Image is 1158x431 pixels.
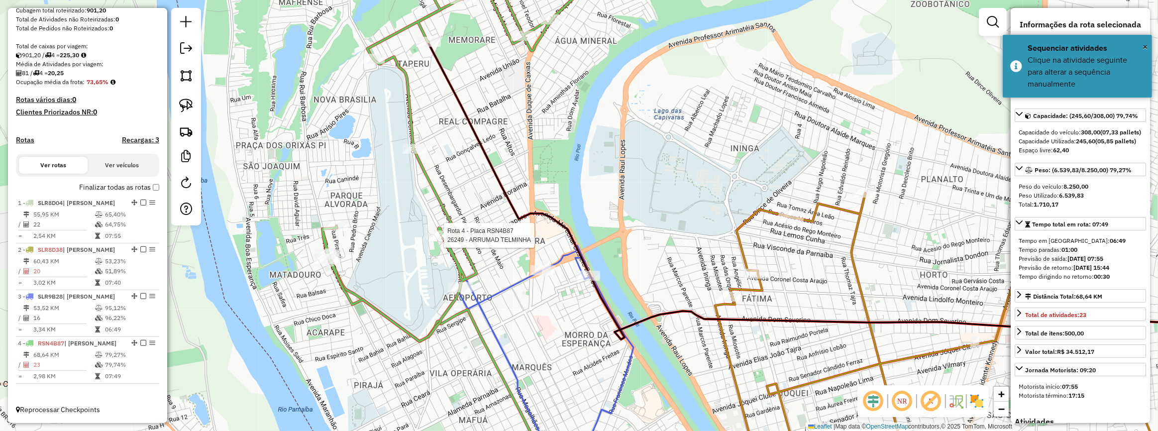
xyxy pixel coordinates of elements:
strong: 01:00 [1061,246,1077,253]
i: Meta Caixas/viagem: 1,00 Diferença: 224,30 [81,52,86,58]
span: Total de atividades: [1025,311,1086,319]
em: Opções [149,293,155,299]
button: Close [1143,39,1148,54]
div: Capacidade do veículo: [1019,128,1142,137]
i: Total de rotas [33,70,39,76]
td: / [18,266,23,276]
strong: 500,00 [1064,329,1084,337]
strong: 62,40 [1053,146,1069,154]
td: / [18,219,23,229]
a: Criar modelo [176,146,196,169]
strong: 1.710,17 [1034,201,1058,208]
img: Selecionar atividades - polígono [179,69,193,83]
i: % de utilização do peso [95,212,103,217]
i: % de utilização do peso [95,258,103,264]
strong: 8.250,00 [1063,183,1088,190]
i: Total de Atividades [23,221,29,227]
strong: 901,20 [87,6,106,14]
td: 3,02 KM [33,278,95,288]
strong: 20,25 [48,69,64,77]
span: Reprocessar Checkpoints [16,405,100,414]
span: Ocultar NR [890,389,914,413]
h4: Recargas: 3 [122,136,159,144]
td: 2,54 KM [33,231,95,241]
strong: 245,60 [1076,137,1095,145]
div: Previsão de saída: [1019,254,1142,263]
img: Exibir/Ocultar setores [969,393,985,409]
a: Total de atividades:23 [1015,308,1146,321]
div: Total de caixas por viagem: [16,42,159,51]
span: | [PERSON_NAME] [63,246,115,253]
a: Distância Total:68,64 KM [1015,289,1146,303]
strong: R$ 34.512,17 [1057,348,1094,355]
td: 23 [33,360,95,370]
strong: (05,85 pallets) [1095,137,1136,145]
div: Motorista início: [1019,382,1142,391]
div: Total de Pedidos não Roteirizados: [16,24,159,33]
em: Opções [149,340,155,346]
img: Selecionar atividades - laço [179,99,193,112]
div: Total de Atividades não Roteirizadas: [16,15,159,24]
td: 96,22% [105,313,155,323]
i: Total de Atividades [23,362,29,368]
i: % de utilização da cubagem [95,362,103,368]
td: 22 [33,219,95,229]
span: + [998,388,1005,400]
span: RSN4B87 [38,339,64,347]
strong: 23 [1079,311,1086,319]
span: Ocultar deslocamento [861,389,885,413]
div: Média de Atividades por viagem: [16,60,159,69]
em: Alterar sequência das rotas [131,200,137,206]
td: / [18,313,23,323]
i: % de utilização da cubagem [95,221,103,227]
h4: Rotas vários dias: [16,96,159,104]
i: % de utilização do peso [95,352,103,358]
a: Nova sessão e pesquisa [176,12,196,34]
a: Leaflet [808,423,832,430]
strong: 0 [93,108,97,116]
td: 16 [33,313,95,323]
strong: 6.539,83 [1059,192,1084,199]
a: Zoom in [994,387,1009,402]
a: Rotas [16,136,34,144]
td: 55,95 KM [33,210,95,219]
div: Peso: (6.539,83/8.250,00) 79,27% [1015,178,1146,213]
td: 20 [33,266,95,276]
div: Capacidade Utilizada: [1019,137,1142,146]
i: Distância Total [23,305,29,311]
td: 79,27% [105,350,155,360]
strong: 00:30 [1094,273,1110,280]
h4: Atividades [1015,417,1146,427]
div: Total: [1019,200,1142,209]
td: 79,74% [105,360,155,370]
td: 53,52 KM [33,303,95,313]
span: 2 - [18,246,115,253]
div: Tempo total em rota: 07:49 [1015,232,1146,285]
em: Alterar sequência das rotas [131,246,137,252]
td: 65,40% [105,210,155,219]
i: Total de Atividades [23,315,29,321]
span: − [998,403,1005,415]
td: 07:49 [105,371,155,381]
em: Finalizar rota [140,200,146,206]
span: Exibir rótulo [919,389,943,413]
div: Peso Utilizado: [1019,191,1142,200]
button: Ver rotas [19,157,88,174]
a: Reroteirizar Sessão [176,173,196,195]
em: Alterar sequência das rotas [131,293,137,299]
div: Cubagem total roteirizado: [16,6,159,15]
strong: 0 [72,95,76,104]
i: Total de rotas [45,52,51,58]
strong: 225,30 [60,51,79,59]
strong: 17:15 [1068,392,1084,399]
em: Opções [149,246,155,252]
span: | [PERSON_NAME] [64,339,116,347]
div: Sequenciar atividades [1028,42,1145,54]
strong: [DATE] 07:55 [1067,255,1103,262]
span: Capacidade: (245,60/308,00) 79,74% [1033,112,1138,119]
span: | [834,423,835,430]
i: % de utilização da cubagem [95,268,103,274]
div: Tempo em [GEOGRAPHIC_DATA]: [1019,236,1142,245]
td: 64,75% [105,219,155,229]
